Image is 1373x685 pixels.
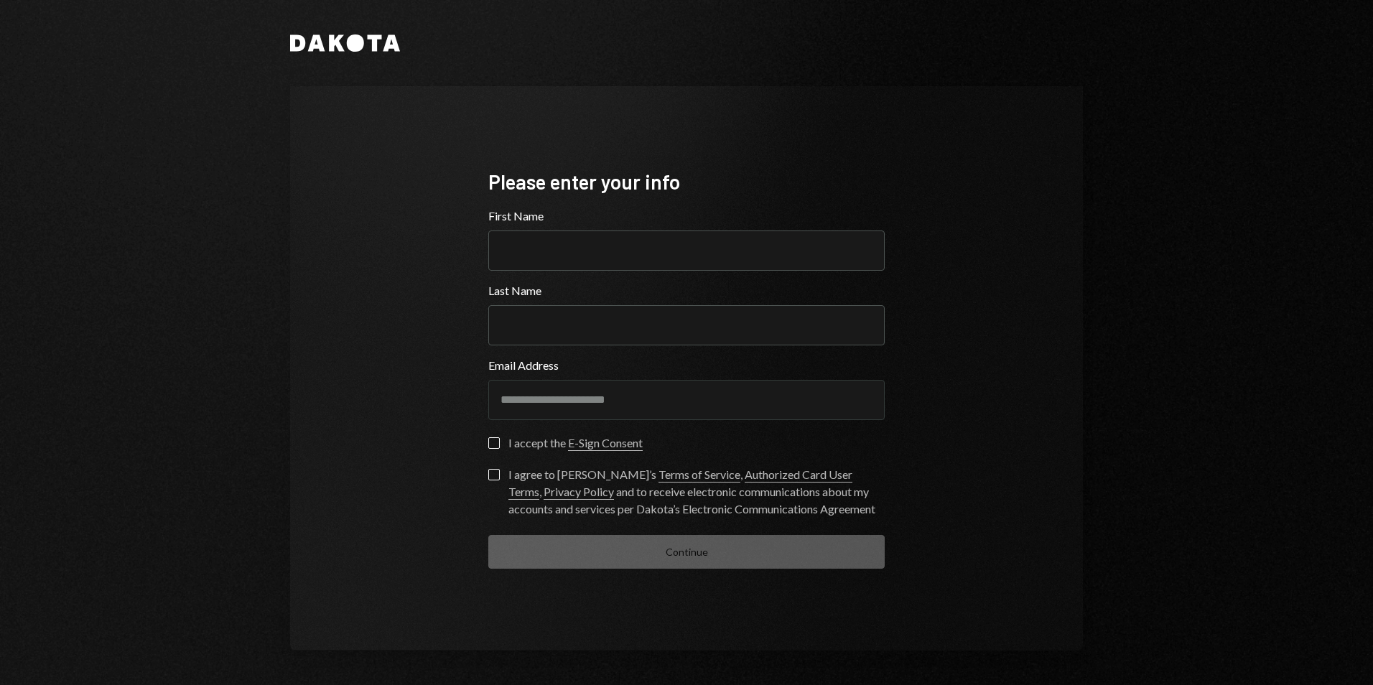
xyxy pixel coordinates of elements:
[488,469,500,480] button: I agree to [PERSON_NAME]’s Terms of Service, Authorized Card User Terms, Privacy Policy and to re...
[508,467,852,500] a: Authorized Card User Terms
[488,208,885,225] label: First Name
[568,436,643,451] a: E-Sign Consent
[544,485,614,500] a: Privacy Policy
[508,434,643,452] div: I accept the
[488,437,500,449] button: I accept the E-Sign Consent
[488,168,885,196] div: Please enter your info
[508,466,885,518] div: I agree to [PERSON_NAME]’s , , and to receive electronic communications about my accounts and ser...
[658,467,740,483] a: Terms of Service
[488,357,885,374] label: Email Address
[488,282,885,299] label: Last Name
